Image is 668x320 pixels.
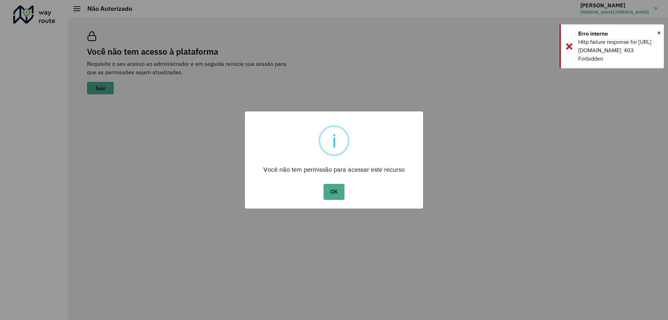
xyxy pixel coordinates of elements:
[245,159,423,175] div: Você não tem permissão para acessar este recurso
[578,30,659,38] div: Erro interno
[324,184,344,200] button: OK
[657,28,661,38] span: ×
[578,38,659,63] div: Http failure response for [URL][DOMAIN_NAME]: 403 Forbidden
[657,28,661,38] button: Close
[332,127,336,155] div: i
